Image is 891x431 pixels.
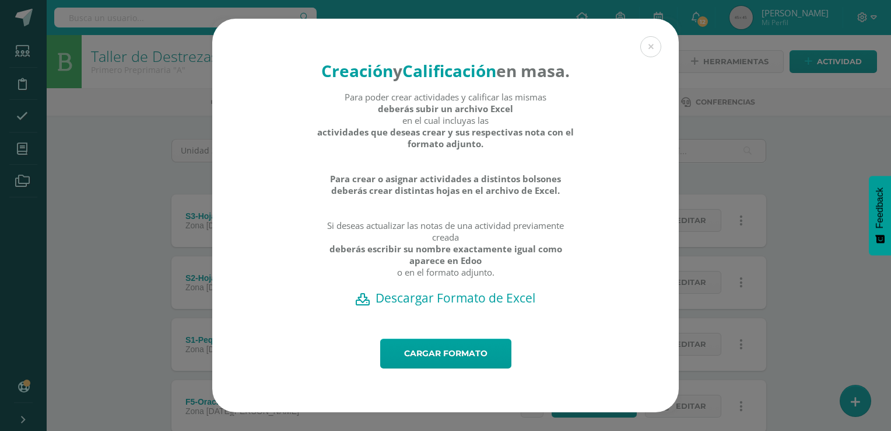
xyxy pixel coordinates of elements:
[317,60,575,82] h4: en masa.
[321,60,393,82] strong: Creación
[378,103,513,114] strong: deberás subir un archivo Excel
[875,187,885,228] span: Feedback
[393,60,402,82] strong: y
[317,126,575,150] strong: actividades que deseas crear y sus respectivas nota con el formato adjunto.
[233,290,658,306] a: Descargar Formato de Excel
[869,176,891,255] button: Feedback - Mostrar encuesta
[402,60,496,82] strong: Calificación
[317,243,575,266] strong: deberás escribir su nombre exactamente igual como aparece en Edoo
[640,36,661,57] button: Close (Esc)
[380,339,511,369] a: Cargar formato
[317,173,575,196] strong: Para crear o asignar actividades a distintos bolsones deberás crear distintas hojas en el archivo...
[317,91,575,290] div: Para poder crear actividades y calificar las mismas en el cual incluyas las Si deseas actualizar ...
